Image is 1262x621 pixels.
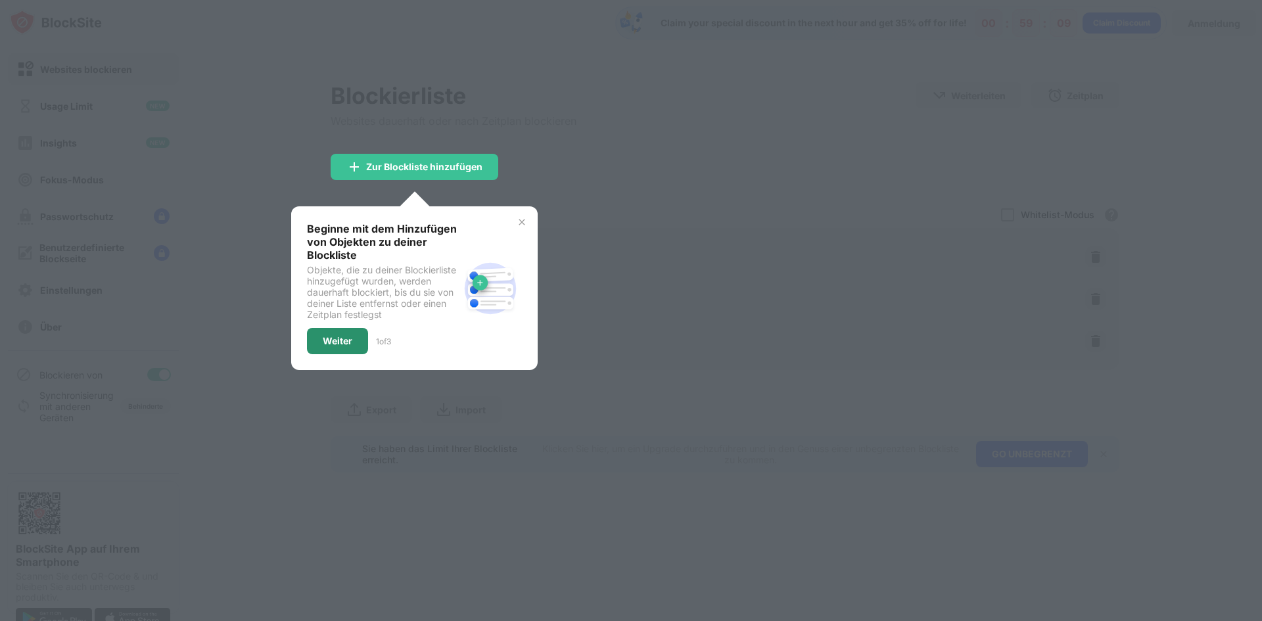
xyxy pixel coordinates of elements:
div: Zur Blockliste hinzufügen [366,162,482,172]
img: x-button.svg [517,217,527,227]
div: Beginne mit dem Hinzufügen von Objekten zu deiner Blockliste [307,222,459,262]
div: Weiter [323,336,352,346]
img: block-site.svg [459,257,522,320]
div: Objekte, die zu deiner Blockierliste hinzugefügt wurden, werden dauerhaft blockiert, bis du sie v... [307,264,459,320]
div: 1 of 3 [376,336,391,346]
